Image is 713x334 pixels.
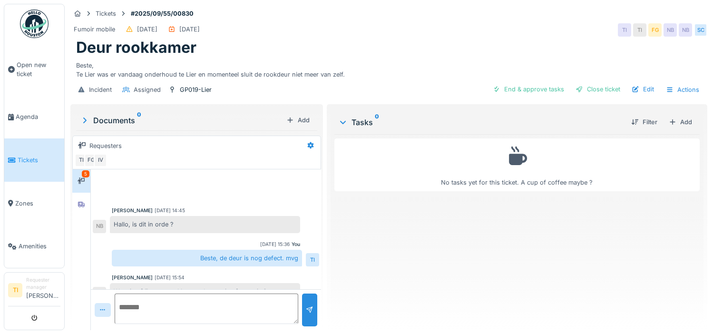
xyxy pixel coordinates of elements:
div: NB [679,23,692,37]
li: TI [8,283,22,297]
div: Tasks [338,117,624,128]
a: Zones [4,182,64,225]
div: NB [93,220,106,233]
div: IV [94,154,107,167]
div: Documents [80,115,283,126]
div: NB [93,287,106,300]
span: Tickets [18,156,60,165]
div: Hallo, is dit in orde ? [110,216,300,233]
div: FG [648,23,662,37]
div: TI [633,23,646,37]
sup: 0 [137,115,141,126]
li: [PERSON_NAME] [26,276,60,304]
a: Agenda [4,96,64,139]
h1: Deur rookkamer [76,39,196,57]
a: Amenities [4,225,64,268]
div: NB [664,23,677,37]
div: No tasks yet for this ticket. A cup of coffee maybe ? [341,143,693,187]
div: Close ticket [572,83,624,96]
sup: 0 [375,117,379,128]
div: [DATE] 14:45 [155,207,185,214]
a: TI Requester manager[PERSON_NAME] [8,276,60,306]
span: Agenda [16,112,60,121]
div: Actions [662,83,703,97]
a: Open new ticket [4,43,64,96]
div: Filter [627,116,661,128]
span: Amenities [19,242,60,251]
div: TI [306,253,319,266]
div: [DATE] 15:36 [260,241,290,248]
div: Incident [89,85,112,94]
div: Beste, de deur is nog defect. mvg [112,250,302,266]
div: [DATE] [179,25,200,34]
div: TI [75,154,88,167]
div: FG [84,154,98,167]
div: TI [618,23,631,37]
div: Fumoir mobile [74,25,115,34]
div: Edit [628,83,658,96]
span: Zones [15,199,60,208]
div: SC [694,23,707,37]
div: [PERSON_NAME] [112,207,153,214]
div: Add [283,114,313,127]
div: Requesters [89,141,122,150]
a: Tickets [4,138,64,182]
div: [PERSON_NAME] [112,274,153,281]
div: Requester manager [26,276,60,291]
div: Beste, Te Lier was er vandaag onderhoud te Lier en momenteel sluit de rookdeur niet meer van zelf. [76,57,702,79]
div: You [292,241,300,248]
div: 5 [82,170,89,177]
div: GP019-Lier [180,85,212,94]
img: Badge_color-CXgf-gQk.svg [20,10,49,38]
div: [DATE] 15:54 [155,274,185,281]
div: Assigned [134,85,161,94]
div: Weet je of Euromate al langsgekomen is of nog niet? [110,283,300,300]
div: Add [665,116,696,128]
div: [DATE] [137,25,157,34]
strong: #2025/09/55/00830 [127,9,197,18]
div: End & approve tasks [489,83,568,96]
div: Tickets [96,9,116,18]
span: Open new ticket [17,60,60,79]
